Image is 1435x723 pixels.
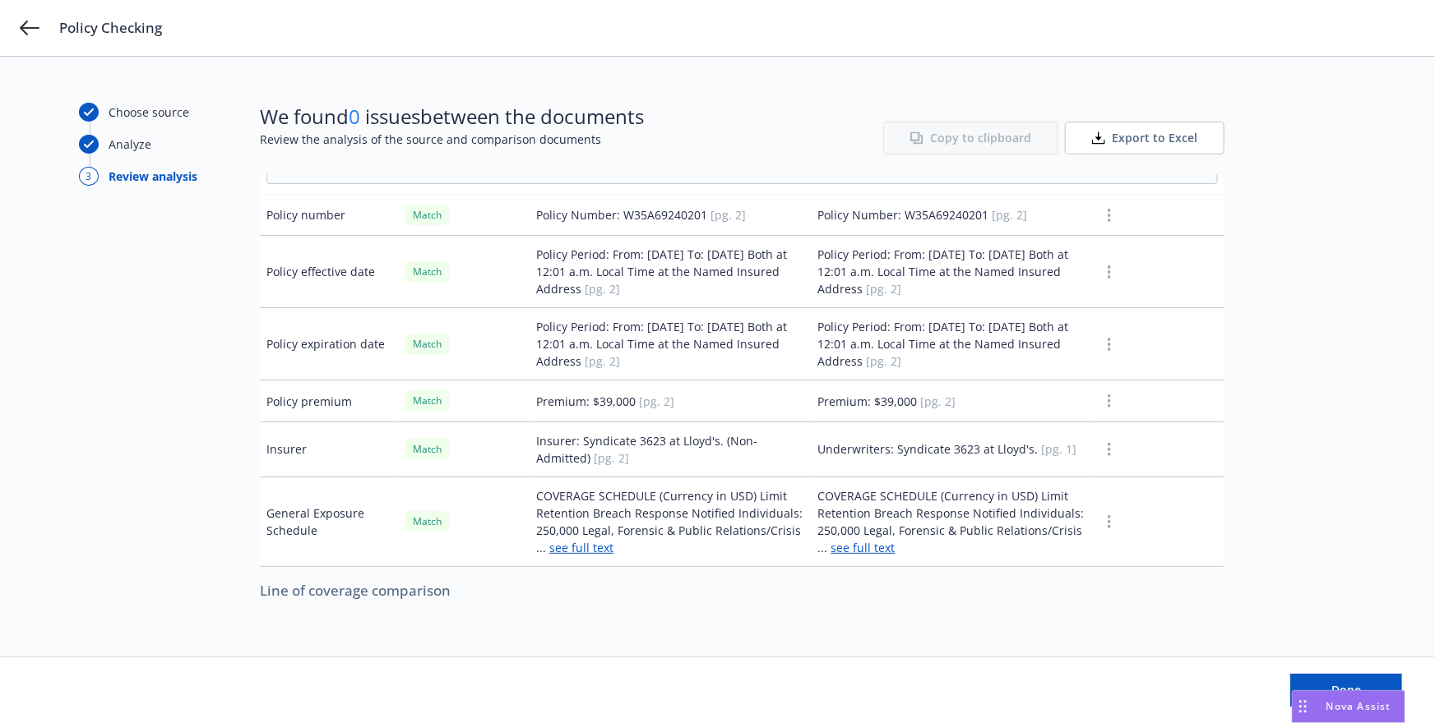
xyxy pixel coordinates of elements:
[260,131,644,148] span: Review the analysis of the source and comparison documents
[260,308,398,380] td: Policy expiration date
[405,334,450,354] div: Match
[260,477,398,566] td: General Exposure Schedule
[993,207,1028,223] span: [pg. 2]
[812,195,1093,236] td: Policy Number: W35A69240201
[260,195,398,236] td: Policy number
[79,167,99,186] div: 3
[1331,682,1361,698] span: Done
[59,18,162,38] span: Policy Checking
[867,281,902,297] span: [pg. 2]
[530,477,811,566] td: COVERAGE SCHEDULE (Currency in USD) Limit Retention Breach Response Notified Individuals: 250,000...
[711,207,746,223] span: [pg. 2]
[585,353,620,369] span: [pg. 2]
[812,380,1093,421] td: Premium: $39,000
[405,205,450,225] div: Match
[405,511,450,532] div: Match
[260,103,644,131] span: We found issues between the documents
[1065,122,1224,154] button: Export to Excel
[831,540,896,555] a: see full text
[639,394,674,409] span: [pg. 2]
[812,308,1093,380] td: Policy Period: From: [DATE] To: [DATE] Both at 12:01 a.m. Local Time at the Named Insured Address
[530,308,811,380] td: Policy Period: From: [DATE] To: [DATE] Both at 12:01 a.m. Local Time at the Named Insured Address
[812,477,1093,566] td: COVERAGE SCHEDULE (Currency in USD) Limit Retention Breach Response Notified Individuals: 250,000...
[921,394,956,409] span: [pg. 2]
[109,104,189,121] div: Choose source
[109,136,151,153] div: Analyze
[594,450,629,466] span: [pg. 2]
[1290,674,1402,707] button: Done
[1112,130,1197,146] span: Export to Excel
[109,168,197,185] div: Review analysis
[1042,441,1077,457] span: [pg. 1]
[349,103,360,130] span: 0
[812,421,1093,477] td: Underwriters: Syndicate 3623 at Lloyd's.
[1326,699,1391,713] span: Nova Assist
[1292,690,1405,723] button: Nova Assist
[405,261,450,282] div: Match
[530,236,811,308] td: Policy Period: From: [DATE] To: [DATE] Both at 12:01 a.m. Local Time at the Named Insured Address
[1293,691,1313,722] div: Drag to move
[812,236,1093,308] td: Policy Period: From: [DATE] To: [DATE] Both at 12:01 a.m. Local Time at the Named Insured Address
[530,380,811,421] td: Premium: $39,000
[585,281,620,297] span: [pg. 2]
[260,380,398,421] td: Policy premium
[405,439,450,459] div: Match
[549,540,613,555] a: see full text
[260,573,1224,608] span: Line of coverage comparison
[867,353,902,369] span: [pg. 2]
[260,421,398,477] td: Insurer
[530,421,811,477] td: Insurer: Syndicate 3623 at Lloyd's. (Non-Admitted)
[260,236,398,308] td: Policy effective date
[530,195,811,236] td: Policy Number: W35A69240201
[405,390,450,411] div: Match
